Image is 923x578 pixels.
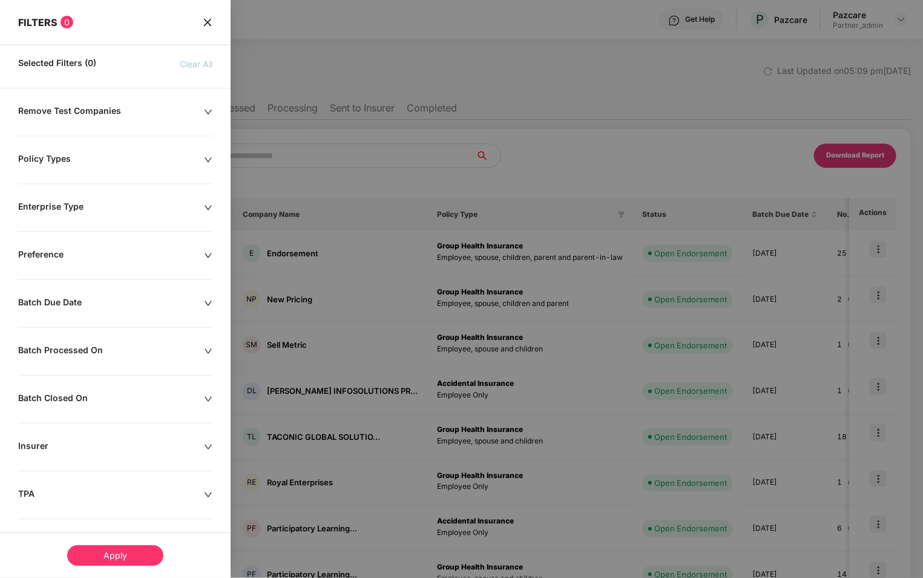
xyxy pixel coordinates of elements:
span: down [204,443,212,451]
span: down [204,251,212,260]
span: Clear All [180,58,212,71]
span: down [204,156,212,164]
div: Policy Types [18,153,204,167]
div: Preference [18,249,204,262]
span: down [204,395,212,404]
div: Batch Closed On [18,393,204,406]
span: down [204,108,212,116]
div: Batch Processed On [18,345,204,358]
div: Remove Test Companies [18,105,204,119]
span: down [204,204,212,212]
span: FILTERS [18,16,57,28]
span: down [204,491,212,499]
div: TPA [18,488,204,502]
span: 0 [61,16,73,28]
div: Apply [67,545,163,566]
span: Selected Filters (0) [18,58,96,71]
div: Insurer [18,440,204,454]
span: down [204,347,212,356]
span: down [204,299,212,308]
span: close [203,16,212,28]
div: Enterprise Type [18,201,204,214]
div: Batch Due Date [18,297,204,310]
